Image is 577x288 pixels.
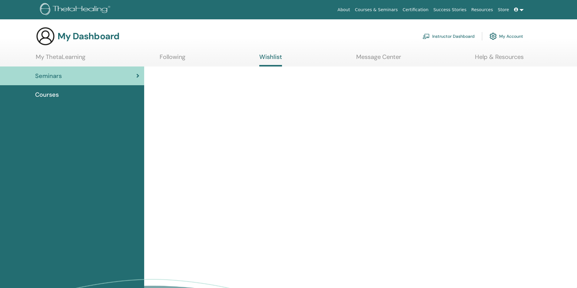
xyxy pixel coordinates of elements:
[356,53,401,65] a: Message Center
[475,53,524,65] a: Help & Resources
[40,3,112,17] img: logo.png
[423,34,430,39] img: chalkboard-teacher.svg
[35,90,59,99] span: Courses
[400,4,431,15] a: Certification
[35,71,62,80] span: Seminars
[423,30,475,43] a: Instructor Dashboard
[489,31,497,41] img: cog.svg
[58,31,119,42] h3: My Dashboard
[496,4,512,15] a: Store
[259,53,282,66] a: Wishlist
[431,4,469,15] a: Success Stories
[36,53,85,65] a: My ThetaLearning
[335,4,352,15] a: About
[160,53,185,65] a: Following
[469,4,496,15] a: Resources
[36,27,55,46] img: generic-user-icon.jpg
[353,4,400,15] a: Courses & Seminars
[489,30,523,43] a: My Account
